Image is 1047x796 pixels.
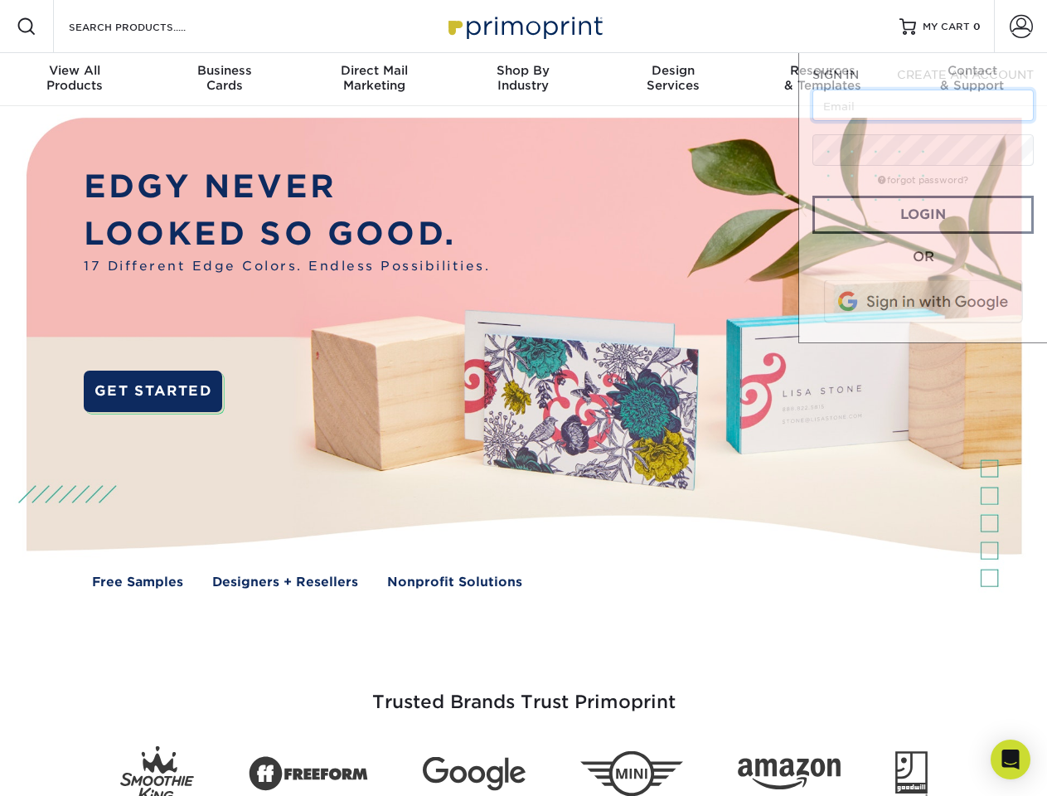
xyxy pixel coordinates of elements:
[4,745,141,790] iframe: Google Customer Reviews
[812,247,1034,267] div: OR
[748,53,897,106] a: Resources& Templates
[441,8,607,44] img: Primoprint
[67,17,229,36] input: SEARCH PRODUCTS.....
[923,20,970,34] span: MY CART
[39,652,1009,733] h3: Trusted Brands Trust Primoprint
[299,63,448,93] div: Marketing
[599,63,748,93] div: Services
[812,90,1034,121] input: Email
[812,68,859,81] span: SIGN IN
[973,21,981,32] span: 0
[991,740,1030,779] div: Open Intercom Messenger
[599,63,748,78] span: Design
[738,759,841,790] img: Amazon
[895,751,928,796] img: Goodwill
[387,573,522,592] a: Nonprofit Solutions
[423,757,526,791] img: Google
[84,257,490,276] span: 17 Different Edge Colors. Endless Possibilities.
[878,175,968,186] a: forgot password?
[84,211,490,258] p: LOOKED SO GOOD.
[599,53,748,106] a: DesignServices
[84,371,222,412] a: GET STARTED
[149,63,298,78] span: Business
[299,53,448,106] a: Direct MailMarketing
[448,53,598,106] a: Shop ByIndustry
[812,196,1034,234] a: Login
[897,68,1034,81] span: CREATE AN ACCOUNT
[299,63,448,78] span: Direct Mail
[448,63,598,78] span: Shop By
[149,53,298,106] a: BusinessCards
[448,63,598,93] div: Industry
[748,63,897,78] span: Resources
[748,63,897,93] div: & Templates
[212,573,358,592] a: Designers + Resellers
[149,63,298,93] div: Cards
[84,163,490,211] p: EDGY NEVER
[92,573,183,592] a: Free Samples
